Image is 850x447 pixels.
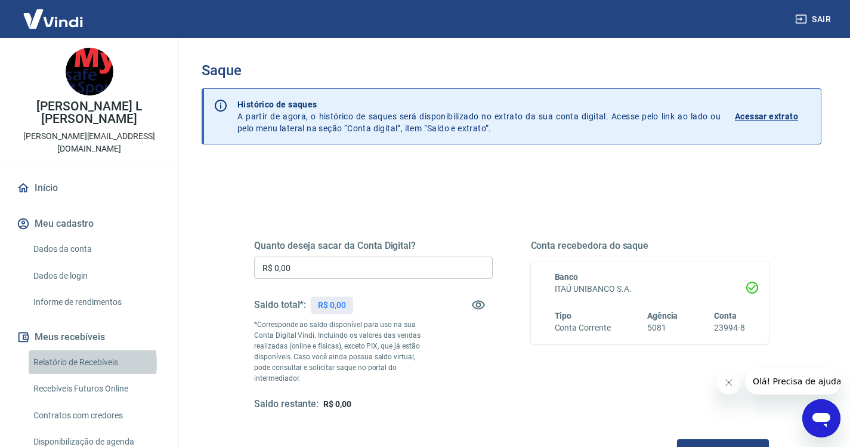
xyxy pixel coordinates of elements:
span: Tipo [555,311,572,320]
span: Conta [714,311,737,320]
p: *Corresponde ao saldo disponível para uso na sua Conta Digital Vindi. Incluindo os valores das ve... [254,319,433,384]
p: [PERSON_NAME] L [PERSON_NAME] [10,100,169,125]
a: Dados da conta [29,237,164,261]
p: Acessar extrato [735,110,798,122]
a: Acessar extrato [735,98,811,134]
h5: Saldo total*: [254,299,306,311]
a: Dados de login [29,264,164,288]
span: Agência [647,311,678,320]
h3: Saque [202,62,821,79]
button: Sair [793,8,836,30]
iframe: Mensagem da empresa [746,368,840,394]
a: Contratos com credores [29,403,164,428]
span: Olá! Precisa de ajuda? [7,8,100,18]
iframe: Botão para abrir a janela de mensagens [802,399,840,437]
h6: 23994-8 [714,322,745,334]
button: Meu cadastro [14,211,164,237]
h6: Conta Corrente [555,322,611,334]
p: [PERSON_NAME][EMAIL_ADDRESS][DOMAIN_NAME] [10,130,169,155]
a: Recebíveis Futuros Online [29,377,164,401]
h6: 5081 [647,322,678,334]
h6: ITAÚ UNIBANCO S.A. [555,283,746,295]
h5: Quanto deseja sacar da Conta Digital? [254,240,493,252]
iframe: Fechar mensagem [717,371,741,394]
button: Meus recebíveis [14,324,164,350]
p: Histórico de saques [237,98,721,110]
a: Informe de rendimentos [29,290,164,315]
a: Início [14,175,164,201]
h5: Conta recebedora do saque [531,240,769,252]
img: Vindi [14,1,92,37]
span: Banco [555,272,579,282]
p: R$ 0,00 [318,299,346,312]
p: A partir de agora, o histórico de saques será disponibilizado no extrato da sua conta digital. Ac... [237,98,721,134]
h5: Saldo restante: [254,398,319,411]
img: 697ec514-2661-43ab-907b-00249a5c8a33.jpeg [66,48,113,95]
span: R$ 0,00 [323,399,351,409]
a: Relatório de Recebíveis [29,350,164,375]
